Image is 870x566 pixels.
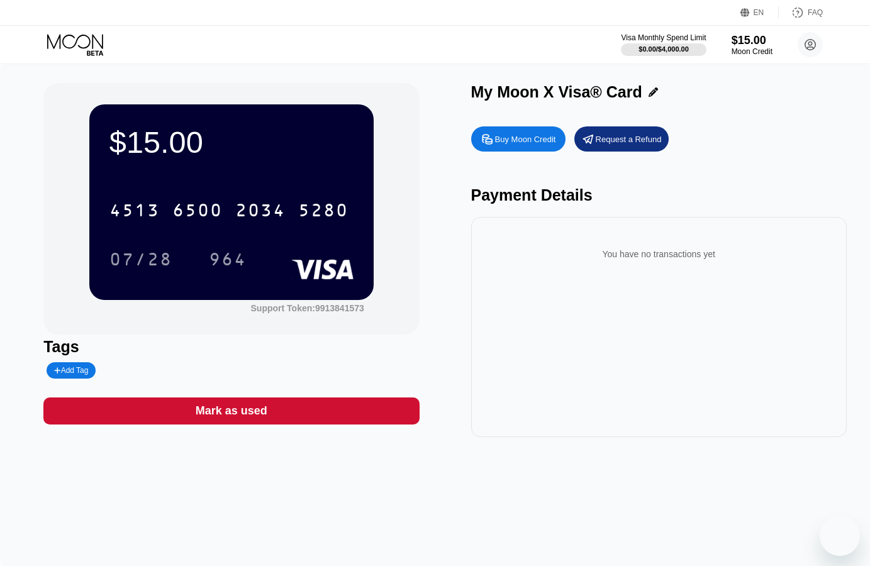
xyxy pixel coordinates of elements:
[109,251,172,271] div: 07/28
[471,126,566,152] div: Buy Moon Credit
[43,397,419,425] div: Mark as used
[172,202,223,222] div: 6500
[740,6,779,19] div: EN
[481,236,837,272] div: You have no transactions yet
[732,47,772,56] div: Moon Credit
[779,6,823,19] div: FAQ
[808,8,823,17] div: FAQ
[820,516,860,556] iframe: Button to launch messaging window
[754,8,764,17] div: EN
[471,83,642,101] div: My Moon X Visa® Card
[495,134,556,145] div: Buy Moon Credit
[109,125,354,160] div: $15.00
[47,362,96,379] div: Add Tag
[471,186,847,204] div: Payment Details
[100,243,182,275] div: 07/28
[574,126,669,152] div: Request a Refund
[621,33,706,56] div: Visa Monthly Spend Limit$0.00/$4,000.00
[54,366,88,375] div: Add Tag
[732,34,772,56] div: $15.00Moon Credit
[732,34,772,47] div: $15.00
[199,243,256,275] div: 964
[235,202,286,222] div: 2034
[102,194,356,226] div: 4513650020345280
[621,33,706,42] div: Visa Monthly Spend Limit
[209,251,247,271] div: 964
[298,202,349,222] div: 5280
[596,134,662,145] div: Request a Refund
[43,338,419,356] div: Tags
[109,202,160,222] div: 4513
[196,404,267,418] div: Mark as used
[251,303,364,313] div: Support Token: 9913841573
[251,303,364,313] div: Support Token:9913841573
[639,45,689,53] div: $0.00 / $4,000.00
